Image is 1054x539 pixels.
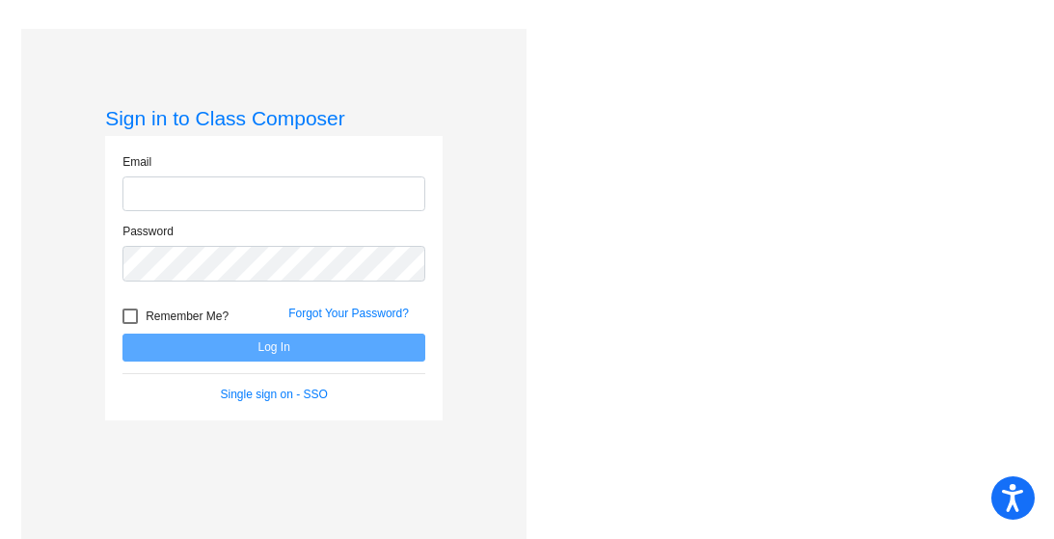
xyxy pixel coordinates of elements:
[146,305,229,328] span: Remember Me?
[288,307,409,320] a: Forgot Your Password?
[105,106,443,130] h3: Sign in to Class Composer
[122,334,425,362] button: Log In
[122,223,174,240] label: Password
[122,153,151,171] label: Email
[220,388,327,401] a: Single sign on - SSO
